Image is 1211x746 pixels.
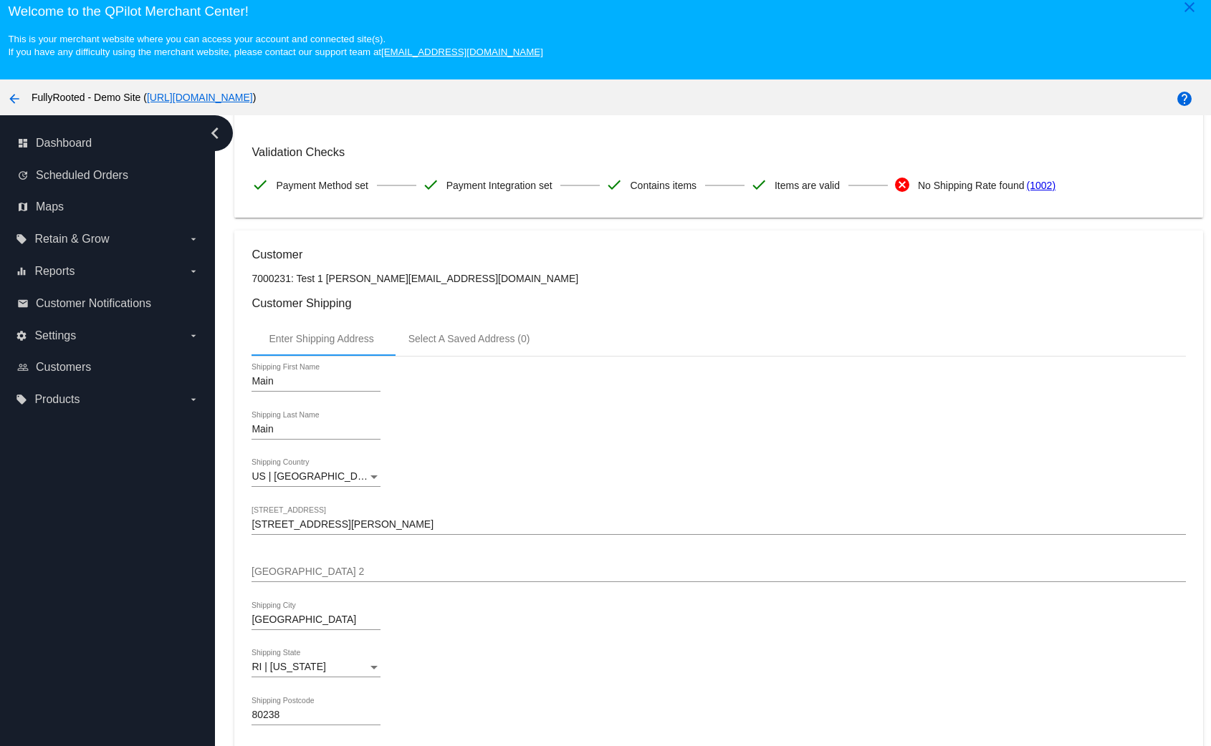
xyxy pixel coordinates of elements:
mat-icon: help [1176,90,1193,107]
div: Enter Shipping Address [269,333,373,344]
input: Shipping Street 2 [252,566,1185,578]
i: local_offer [16,233,27,245]
span: Payment Integration set [446,170,552,200]
span: Products [34,393,80,406]
a: map Maps [17,195,199,218]
input: Shipping Street 1 [252,519,1185,531]
input: Shipping First Name [252,376,380,387]
h3: Customer Shipping [252,296,1185,310]
i: arrow_drop_down [188,330,199,341]
span: Scheduled Orders [36,169,128,182]
span: Payment Method set [276,170,368,200]
span: Reports [34,265,75,278]
i: map [17,201,29,213]
span: FullyRooted - Demo Site ( ) [32,92,257,103]
i: equalizer [16,266,27,277]
mat-icon: check [252,176,269,193]
a: (1002) [1027,170,1056,200]
small: This is your merchant website where you can access your account and connected site(s). If you hav... [8,34,542,57]
input: Shipping City [252,614,380,626]
h3: Validation Checks [252,145,1185,159]
h3: Welcome to the QPilot Merchant Center! [8,4,1202,19]
input: Shipping Postcode [252,709,380,721]
i: arrow_drop_down [188,266,199,277]
mat-select: Shipping State [252,662,380,673]
p: 7000231: Test 1 [PERSON_NAME][EMAIL_ADDRESS][DOMAIN_NAME] [252,273,1185,284]
span: No Shipping Rate found [918,170,1025,200]
span: Customer Notifications [36,297,151,310]
a: [EMAIL_ADDRESS][DOMAIN_NAME] [381,47,543,57]
i: email [17,298,29,309]
a: dashboard Dashboard [17,132,199,155]
i: update [17,170,29,181]
i: chevron_left [204,122,226,145]
span: RI | [US_STATE] [252,661,325,672]
span: Items are valid [775,170,840,200]
div: Select A Saved Address (0) [408,333,530,344]
a: people_outline Customers [17,356,199,379]
span: Maps [36,200,64,213]
mat-icon: check [750,176,767,193]
mat-icon: cancel [894,176,911,193]
i: dashboard [17,137,29,149]
i: local_offer [16,394,27,405]
a: email Customer Notifications [17,292,199,315]
mat-select: Shipping Country [252,471,380,483]
span: Customers [36,361,91,374]
span: Contains items [630,170,697,200]
a: [URL][DOMAIN_NAME] [147,92,253,103]
mat-icon: arrow_back [6,90,23,107]
span: US | [GEOGRAPHIC_DATA] [252,470,378,482]
i: arrow_drop_down [188,394,199,405]
span: Dashboard [36,137,92,150]
input: Shipping Last Name [252,424,380,435]
i: arrow_drop_down [188,233,199,245]
i: people_outline [17,362,29,373]
i: settings [16,330,27,341]
h3: Customer [252,248,1185,261]
mat-icon: check [422,176,439,193]
a: update Scheduled Orders [17,164,199,187]
mat-icon: check [605,176,623,193]
span: Retain & Grow [34,233,109,246]
span: Settings [34,329,76,342]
